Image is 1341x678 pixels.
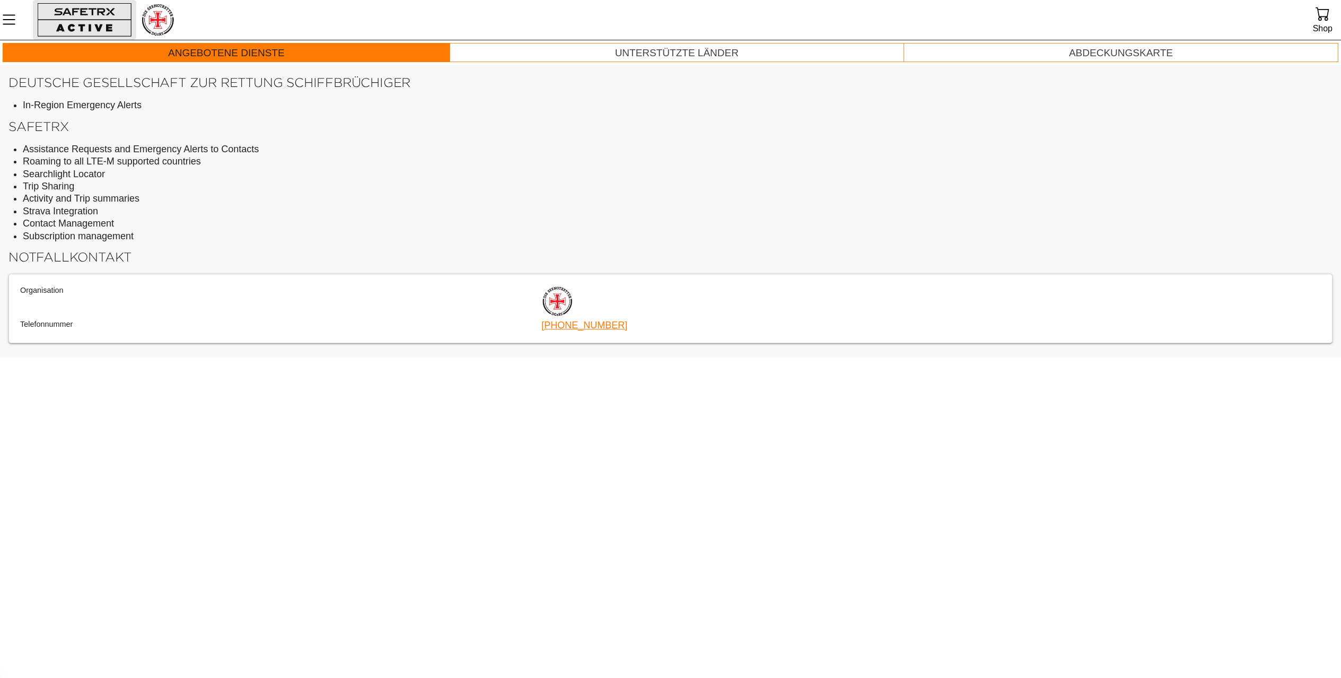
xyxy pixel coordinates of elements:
[23,168,1333,180] li: Searchlight Locator
[1313,21,1333,36] div: Shop
[23,180,1333,193] li: Trip Sharing
[23,143,1333,155] li: Assistance Requests and Emergency Alerts to Contacts
[541,320,627,331] a: [PHONE_NUMBER]
[23,99,1333,111] li: In-Region Emergency Alerts
[1069,47,1173,59] div: Abdeckungskarte
[23,205,1333,218] li: Strava Integration
[23,193,1333,205] li: Activity and Trip summaries
[8,74,1333,91] h2: Deutsche Gesellschaft zur Rettung Schiffbrüchiger
[20,319,540,332] th: Telefonnummer
[168,47,285,59] div: Angebotene Dienste
[20,285,540,318] th: Organisation
[23,230,1333,242] li: Subscription management
[8,249,1333,265] h2: Notfallkontakt
[23,155,1333,168] li: Roaming to all LTE-M supported countries
[8,118,1333,135] h2: SafeTrx
[615,47,739,59] div: Unterstützte Länder
[141,3,174,37] img: RescueLogo.png
[541,285,573,317] img: RescueLogo.png
[23,218,1333,230] li: Contact Management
